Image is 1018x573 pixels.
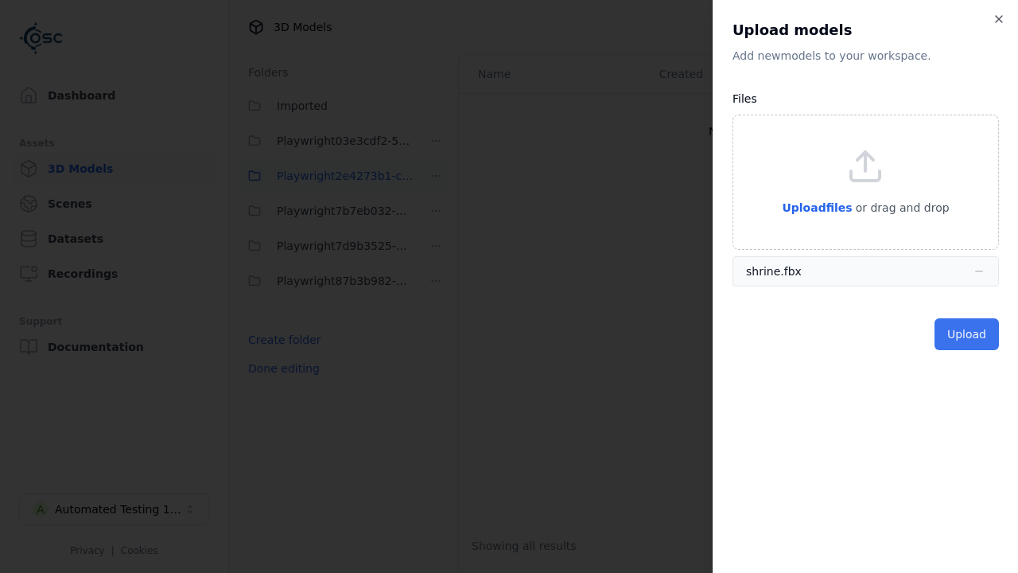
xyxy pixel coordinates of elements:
[732,92,757,105] label: Files
[732,48,999,64] p: Add new model s to your workspace.
[732,19,999,41] h2: Upload models
[746,263,802,279] div: shrine.fbx
[853,198,950,217] p: or drag and drop
[934,318,999,350] button: Upload
[782,201,852,214] span: Upload files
